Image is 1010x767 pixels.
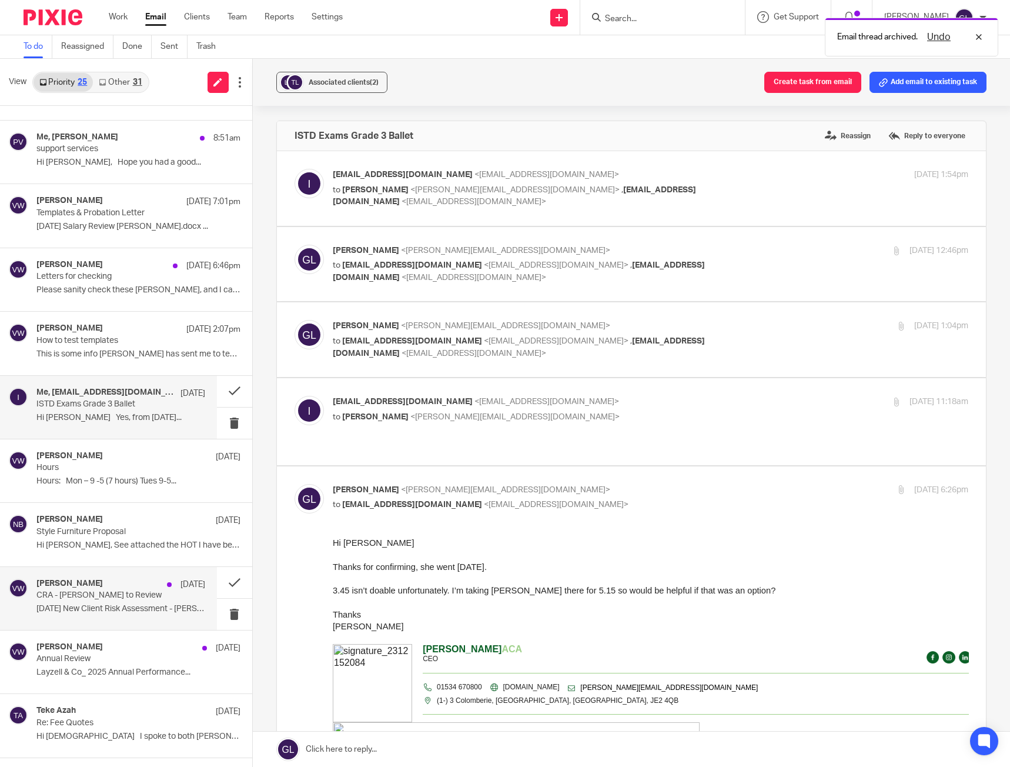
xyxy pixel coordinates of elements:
a: Team [228,11,247,23]
a: [EMAIL_ADDRESS][DOMAIN_NAME] [16,696,162,705]
a: Trash [196,35,225,58]
a: Reports [265,11,294,23]
p: Letters for checking [36,272,199,282]
span: , [630,337,632,345]
div: 31 [133,78,142,86]
p: Hours: Mon – 9 -5 (7 hours) Tues 9-5... [36,476,240,486]
p: [DATE] 6:46pm [186,260,240,272]
span: [PERSON_NAME] [333,246,399,255]
img: trans.png [91,146,99,154]
p: [DATE] 1:04pm [914,320,968,332]
h4: [PERSON_NAME] [36,579,103,589]
img: svg%3E [9,579,28,598]
button: Create task from email [764,72,861,93]
img: trans.png [91,160,99,168]
button: Add email to existing task [869,72,986,93]
span: [EMAIL_ADDRESS][DOMAIN_NAME] [342,501,482,509]
p: Email thread archived. [837,31,918,43]
p: 8:51am [213,132,240,144]
h4: [PERSON_NAME] [36,451,103,461]
a: Reassigned [61,35,113,58]
span: [PERSON_NAME] [333,486,399,494]
span: [EMAIL_ADDRESS][DOMAIN_NAME] [342,261,482,269]
button: Undo [924,30,954,44]
button: Associated clients(2) [276,72,387,93]
img: background.png [626,114,639,127]
p: [DATE] 12:46pm [909,245,968,257]
p: Templates & Probation Letter [36,208,199,218]
p: [DATE] [180,388,205,399]
img: background.png [610,114,623,127]
span: [PERSON_NAME] [90,107,169,117]
p: [DATE] [216,515,240,526]
img: svg%3E [9,388,28,406]
span: ACA [169,107,189,117]
span: <[EMAIL_ADDRESS][DOMAIN_NAME]> [402,274,546,282]
p: [DATE] 1:54pm [914,169,968,181]
span: (2) [370,79,379,86]
img: svg%3E [295,169,324,198]
p: support services [36,144,199,154]
span: to [333,413,340,421]
span: Associated clients [309,79,379,86]
p: Annual Review [36,654,199,664]
img: svg%3E [9,451,28,470]
p: [DATE] 11:18am [909,396,968,408]
h4: [PERSON_NAME] [36,324,103,334]
span: [PERSON_NAME] [342,186,409,194]
p: [DATE] [216,706,240,718]
img: svg%3E [279,74,297,91]
p: [DATE] 2:07pm [186,324,240,335]
span: View [9,76,26,88]
img: svg%3E [9,324,28,342]
span: [EMAIL_ADDRESS][DOMAIN_NAME] [342,337,482,345]
p: Hours [36,463,199,473]
img: svg%3E [9,132,28,151]
h4: Me, [PERSON_NAME] [36,132,118,142]
span: to [333,501,340,509]
p: This is some info [PERSON_NAME] has sent me to test the... [36,349,240,359]
span: <[PERSON_NAME][EMAIL_ADDRESS][DOMAIN_NAME]> [410,186,620,194]
h4: Me, [EMAIL_ADDRESS][DOMAIN_NAME] [36,388,175,398]
span: (1-) 3 Colomberie, [GEOGRAPHIC_DATA], [GEOGRAPHIC_DATA], JE2 4QB [104,159,346,168]
span: [EMAIL_ADDRESS][DOMAIN_NAME] [333,337,705,358]
a: Email [145,11,166,23]
p: Please sanity check these [PERSON_NAME], and I can... [36,285,240,295]
span: <[EMAIL_ADDRESS][DOMAIN_NAME]> [484,501,628,509]
span: <[PERSON_NAME][EMAIL_ADDRESS][DOMAIN_NAME]> [401,486,610,494]
img: svg%3E [9,196,28,215]
span: <[EMAIL_ADDRESS][DOMAIN_NAME]> [402,198,546,206]
h4: [PERSON_NAME] [36,196,103,206]
span: <[EMAIL_ADDRESS][DOMAIN_NAME]> [484,337,628,345]
p: Hi [PERSON_NAME] Yes, from [DATE]... [36,413,205,423]
p: [DATE] [180,579,205,591]
span: <[EMAIL_ADDRESS][DOMAIN_NAME]> [484,261,628,269]
a: [PERSON_NAME][EMAIL_ADDRESS][DOMAIN_NAME] [248,146,425,155]
img: trans.png [235,146,243,154]
span: to [333,337,340,345]
span: , [630,261,632,269]
span: [EMAIL_ADDRESS][DOMAIN_NAME] [333,398,473,406]
span: to [333,186,340,194]
span: 01534 670800 [104,146,149,154]
a: [DOMAIN_NAME] [170,144,227,154]
span: [DOMAIN_NAME] [170,146,227,154]
img: background.png [594,114,607,127]
a: Clients [184,11,210,23]
img: svg%3E [286,74,304,91]
span: [EMAIL_ADDRESS][DOMAIN_NAME] [333,261,705,282]
span: [EMAIL_ADDRESS][DOMAIN_NAME] [333,171,473,179]
a: Sent [160,35,188,58]
span: <[EMAIL_ADDRESS][DOMAIN_NAME]> [474,171,619,179]
img: svg%3E [295,396,324,425]
p: Layzell & Co_ 2025 Annual Performance... [36,668,240,678]
label: Reassign [822,127,874,145]
div: 25 [78,78,87,86]
span: <[EMAIL_ADDRESS][DOMAIN_NAME]> [474,398,619,406]
span: to [333,261,340,269]
p: ISTD Exams Grade 3 Ballet [36,399,171,409]
p: [DATE] Salary Review [PERSON_NAME].docx ... [36,222,240,232]
span: , [621,186,623,194]
h4: Teke Azah [36,706,76,716]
